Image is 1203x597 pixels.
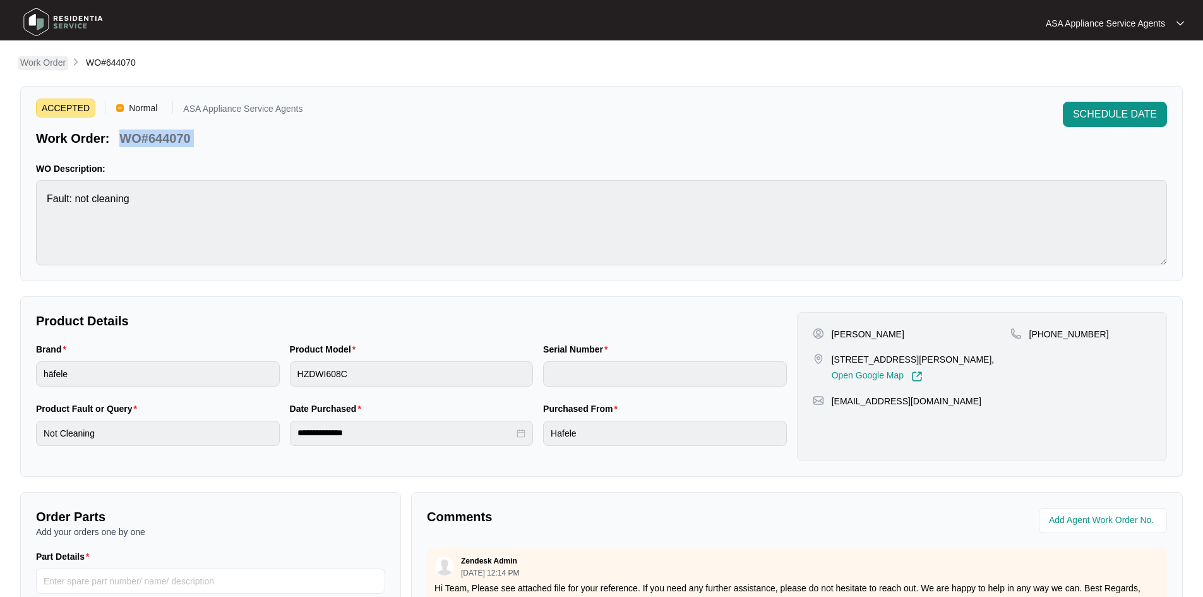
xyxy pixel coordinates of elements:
span: ACCEPTED [36,99,95,118]
img: map-pin [1010,328,1022,339]
label: Product Model [290,343,361,356]
p: [STREET_ADDRESS][PERSON_NAME], [832,353,995,366]
p: Zendesk Admin [461,556,517,566]
p: ASA Appliance Service Agents [1046,17,1165,30]
input: Brand [36,361,280,387]
input: Part Details [36,569,385,594]
button: SCHEDULE DATE [1063,102,1167,127]
p: WO#644070 [119,130,190,147]
span: WO#644070 [86,57,136,68]
p: [EMAIL_ADDRESS][DOMAIN_NAME] [832,395,981,407]
label: Purchased From [543,402,623,415]
p: [PHONE_NUMBER] [1029,328,1109,341]
p: Add your orders one by one [36,526,385,538]
p: Comments [427,508,788,526]
textarea: Fault: not cleaning [36,180,1167,265]
input: Serial Number [543,361,787,387]
input: Add Agent Work Order No. [1049,513,1159,528]
input: Date Purchased [297,426,515,440]
label: Product Fault or Query [36,402,142,415]
img: residentia service logo [19,3,107,41]
label: Part Details [36,550,95,563]
img: map-pin [813,353,824,365]
p: Order Parts [36,508,385,526]
img: Vercel Logo [116,104,124,112]
input: Product Model [290,361,534,387]
label: Serial Number [543,343,613,356]
p: Work Order: [36,130,109,147]
p: Product Details [36,312,787,330]
img: Link-External [911,371,923,382]
img: map-pin [813,395,824,406]
img: chevron-right [71,57,81,67]
p: ASA Appliance Service Agents [183,104,302,118]
input: Product Fault or Query [36,421,280,446]
img: user.svg [435,557,454,576]
span: SCHEDULE DATE [1073,107,1157,122]
p: Work Order [20,56,66,69]
label: Brand [36,343,71,356]
label: Date Purchased [290,402,366,415]
img: user-pin [813,328,824,339]
p: WO Description: [36,162,1167,175]
input: Purchased From [543,421,787,446]
a: Work Order [18,56,68,70]
img: dropdown arrow [1176,20,1184,27]
p: [DATE] 12:14 PM [461,569,519,577]
p: [PERSON_NAME] [832,328,904,341]
span: Normal [124,99,162,118]
a: Open Google Map [832,371,923,382]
